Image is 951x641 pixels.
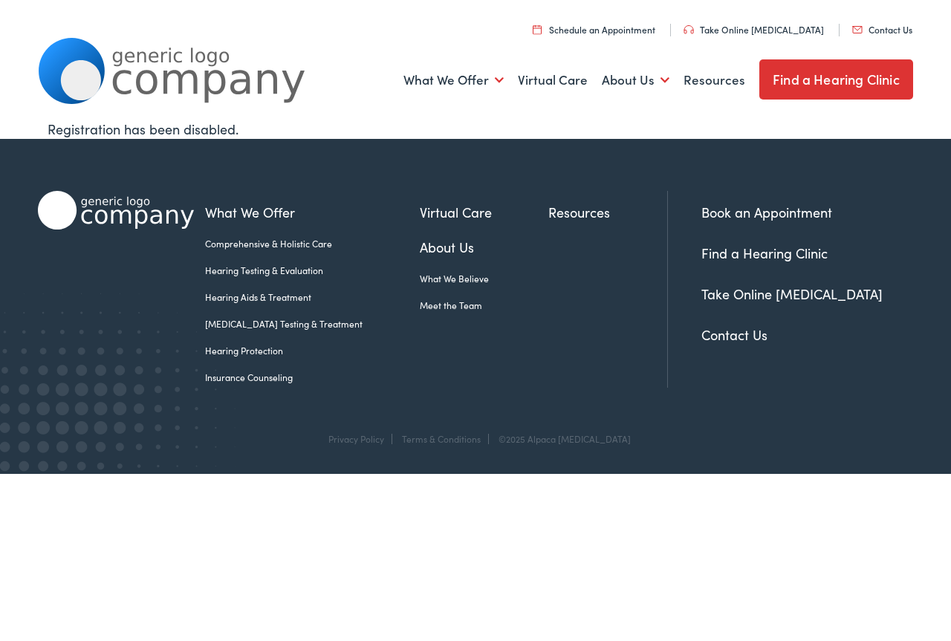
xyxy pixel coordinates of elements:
a: Privacy Policy [328,432,384,445]
div: ©2025 Alpaca [MEDICAL_DATA] [491,434,631,444]
a: Schedule an Appointment [533,23,655,36]
a: Virtual Care [518,53,588,108]
a: Hearing Aids & Treatment [205,290,420,304]
a: Contact Us [701,325,767,344]
a: Take Online [MEDICAL_DATA] [684,23,824,36]
img: utility icon [533,25,542,34]
a: Terms & Conditions [402,432,481,445]
a: Find a Hearing Clinic [759,59,913,100]
img: Alpaca Audiology [38,191,194,230]
img: utility icon [684,25,694,34]
a: About Us [420,237,549,257]
a: [MEDICAL_DATA] Testing & Treatment [205,317,420,331]
a: Insurance Counseling [205,371,420,384]
a: Book an Appointment [701,203,832,221]
a: Virtual Care [420,202,549,222]
a: Contact Us [852,23,912,36]
a: About Us [602,53,669,108]
a: Find a Hearing Clinic [701,244,828,262]
a: Resources [548,202,667,222]
a: Resources [684,53,745,108]
div: Registration has been disabled. [48,119,903,139]
a: Meet the Team [420,299,549,312]
a: What We Offer [205,202,420,222]
a: What We Believe [420,272,549,285]
a: Hearing Protection [205,344,420,357]
a: What We Offer [403,53,504,108]
a: Comprehensive & Holistic Care [205,237,420,250]
img: utility icon [852,26,863,33]
a: Take Online [MEDICAL_DATA] [701,284,883,303]
a: Hearing Testing & Evaluation [205,264,420,277]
